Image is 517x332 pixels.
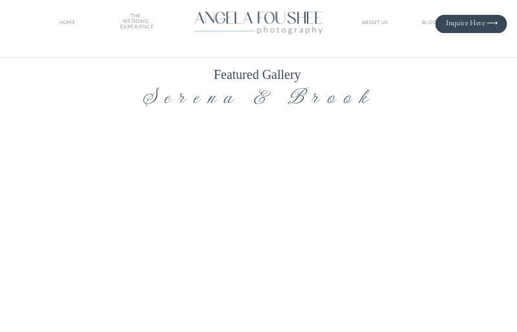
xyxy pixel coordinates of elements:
a: THE WEDDINGEXPERIENCE [120,13,152,32]
h1: Featured Gallery [214,67,304,83]
a: Inquire Here ⟶ [439,19,498,27]
i: Serena & Brook [143,82,375,110]
a: ABOUT US [361,19,390,25]
nav: THE WEDDING EXPERIENCE [120,13,152,32]
a: BLOG [414,19,445,25]
a: HOME [58,19,78,25]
